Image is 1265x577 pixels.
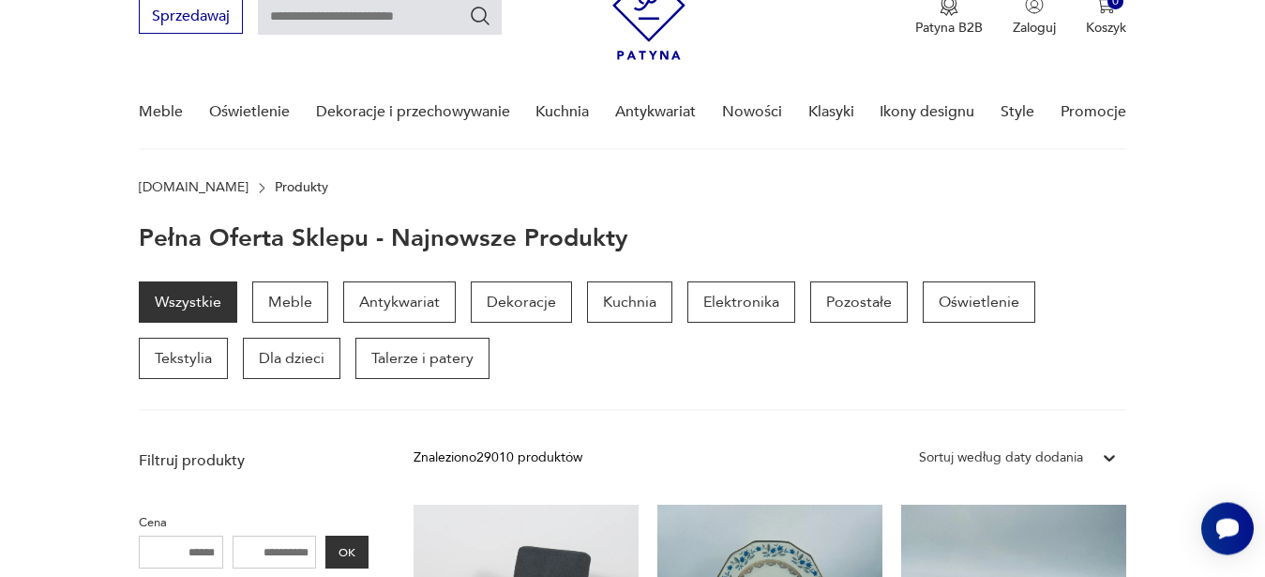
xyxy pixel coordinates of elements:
a: Wszystkie [139,281,237,323]
a: Sprzedawaj [139,11,243,24]
p: Cena [139,512,369,533]
h1: Pełna oferta sklepu - najnowsze produkty [139,225,628,251]
a: Style [1001,76,1034,148]
a: Antykwariat [615,76,696,148]
a: Dla dzieci [243,338,340,379]
p: Zaloguj [1013,19,1056,37]
a: Talerze i patery [355,338,489,379]
div: Znaleziono 29010 produktów [414,448,582,468]
div: Sortuj według daty dodania [919,448,1083,468]
a: [DOMAIN_NAME] [139,180,248,195]
a: Antykwariat [343,281,456,323]
button: OK [325,536,369,569]
a: Oświetlenie [209,76,290,148]
a: Dekoracje i przechowywanie [316,76,510,148]
a: Elektronika [687,281,795,323]
a: Promocje [1061,76,1126,148]
a: Ikony designu [880,76,974,148]
p: Produkty [275,180,328,195]
a: Pozostałe [810,281,908,323]
iframe: Smartsupp widget button [1201,502,1254,554]
a: Kuchnia [535,76,589,148]
a: Kuchnia [587,281,672,323]
button: Szukaj [469,5,491,27]
a: Dekoracje [471,281,572,323]
p: Filtruj produkty [139,450,369,471]
a: Meble [252,281,328,323]
a: Tekstylia [139,338,228,379]
p: Patyna B2B [915,19,983,37]
a: Klasyki [808,76,854,148]
a: Meble [139,76,183,148]
a: Oświetlenie [923,281,1035,323]
p: Koszyk [1086,19,1126,37]
a: Nowości [722,76,782,148]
